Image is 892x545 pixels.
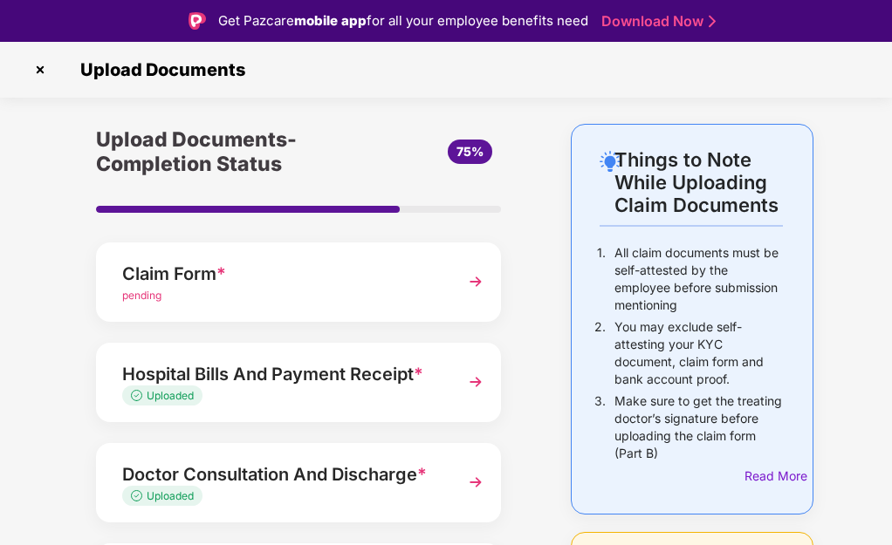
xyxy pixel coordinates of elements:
img: svg+xml;base64,PHN2ZyBpZD0iTmV4dCIgeG1sbnM9Imh0dHA6Ly93d3cudzMub3JnLzIwMDAvc3ZnIiB3aWR0aD0iMzYiIG... [460,467,491,498]
span: Upload Documents [63,59,254,80]
p: You may exclude self-attesting your KYC document, claim form and bank account proof. [614,318,783,388]
div: Get Pazcare for all your employee benefits need [218,10,588,31]
div: Upload Documents- Completion Status [96,124,366,180]
div: Claim Form [122,260,445,288]
span: pending [122,289,161,302]
img: Logo [189,12,206,30]
div: Doctor Consultation And Discharge [122,460,445,488]
img: svg+xml;base64,PHN2ZyB4bWxucz0iaHR0cDovL3d3dy53My5vcmcvMjAwMC9zdmciIHdpZHRoPSIxMy4zMzMiIGhlaWdodD... [131,390,147,401]
div: Hospital Bills And Payment Receipt [122,360,445,388]
img: svg+xml;base64,PHN2ZyBpZD0iTmV4dCIgeG1sbnM9Imh0dHA6Ly93d3cudzMub3JnLzIwMDAvc3ZnIiB3aWR0aD0iMzYiIG... [460,366,491,398]
strong: mobile app [294,12,367,29]
img: svg+xml;base64,PHN2ZyBpZD0iQ3Jvc3MtMzJ4MzIiIHhtbG5zPSJodHRwOi8vd3d3LnczLm9yZy8yMDAwL3N2ZyIgd2lkdG... [26,56,54,84]
img: svg+xml;base64,PHN2ZyBpZD0iTmV4dCIgeG1sbnM9Imh0dHA6Ly93d3cudzMub3JnLzIwMDAvc3ZnIiB3aWR0aD0iMzYiIG... [460,266,491,297]
img: svg+xml;base64,PHN2ZyB4bWxucz0iaHR0cDovL3d3dy53My5vcmcvMjAwMC9zdmciIHdpZHRoPSIyNC4wOTMiIGhlaWdodD... [600,151,621,172]
img: svg+xml;base64,PHN2ZyB4bWxucz0iaHR0cDovL3d3dy53My5vcmcvMjAwMC9zdmciIHdpZHRoPSIxMy4zMzMiIGhlaWdodD... [131,490,147,501]
p: Make sure to get the treating doctor’s signature before uploading the claim form (Part B) [614,392,783,462]
img: Stroke [709,12,716,31]
a: Download Now [601,12,710,31]
p: 2. [594,318,606,388]
p: 3. [594,392,606,462]
span: Uploaded [147,489,194,502]
p: All claim documents must be self-attested by the employee before submission mentioning [614,244,783,314]
span: Uploaded [147,389,194,402]
span: 75% [456,144,484,159]
div: Things to Note While Uploading Claim Documents [614,148,783,216]
div: Read More [744,467,783,486]
p: 1. [597,244,606,314]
